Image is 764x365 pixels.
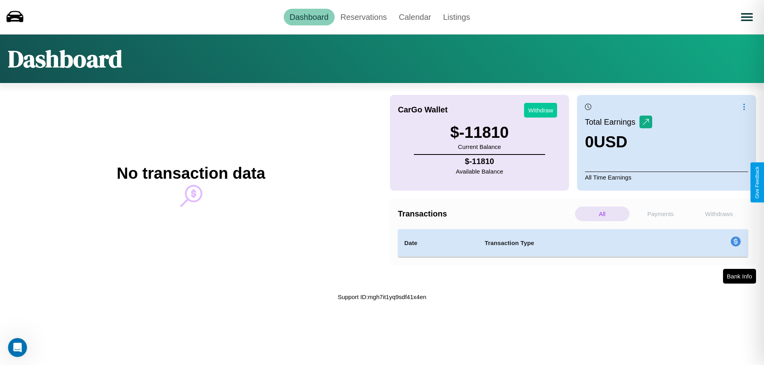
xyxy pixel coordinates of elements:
p: All [575,207,630,221]
p: Total Earnings [585,115,639,129]
div: Give Feedback [754,166,760,199]
p: Support ID: mgh7it1yq9sdf41x4en [338,292,427,302]
button: Withdraw [524,103,557,118]
button: Bank Info [723,269,756,284]
h4: Transactions [398,209,573,218]
h2: No transaction data [117,164,265,182]
a: Dashboard [284,9,335,25]
a: Calendar [393,9,437,25]
a: Listings [437,9,476,25]
h4: Date [404,238,472,248]
p: Withdraws [692,207,746,221]
h1: Dashboard [8,42,122,75]
h4: Transaction Type [485,238,665,248]
h3: 0 USD [585,133,652,151]
iframe: Intercom live chat [8,338,27,357]
p: Available Balance [456,166,503,177]
h3: $ -11810 [450,124,509,141]
h4: CarGo Wallet [398,105,448,114]
p: Current Balance [450,141,509,152]
table: simple table [398,229,748,257]
p: Payments [633,207,688,221]
p: All Time Earnings [585,172,748,183]
h4: $ -11810 [456,157,503,166]
button: Open menu [736,6,758,28]
a: Reservations [335,9,393,25]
